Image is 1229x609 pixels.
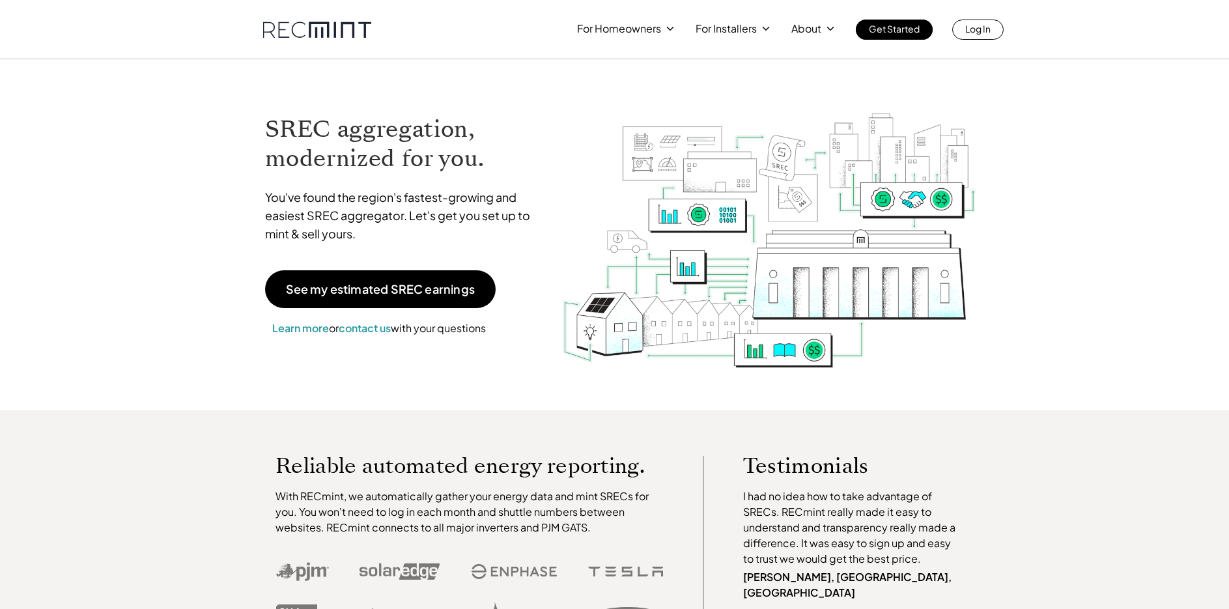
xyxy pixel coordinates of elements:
a: Learn more [272,321,329,335]
p: Testimonials [743,456,937,475]
p: For Installers [696,20,757,38]
p: [PERSON_NAME], [GEOGRAPHIC_DATA], [GEOGRAPHIC_DATA] [743,569,962,601]
p: About [791,20,821,38]
p: With RECmint, we automatically gather your energy data and mint SRECs for you. You won't need to ... [275,489,664,535]
p: I had no idea how to take advantage of SRECs. RECmint really made it easy to understand and trans... [743,489,962,567]
img: RECmint value cycle [561,79,977,371]
p: or with your questions [265,320,493,337]
p: See my estimated SREC earnings [286,283,475,295]
a: contact us [339,321,391,335]
a: Log In [952,20,1004,40]
p: Log In [965,20,991,38]
p: Reliable automated energy reporting. [275,456,664,475]
h1: SREC aggregation, modernized for you. [265,115,543,173]
p: For Homeowners [577,20,661,38]
p: You've found the region's fastest-growing and easiest SREC aggregator. Let's get you set up to mi... [265,188,543,243]
p: Get Started [869,20,920,38]
a: Get Started [856,20,933,40]
a: See my estimated SREC earnings [265,270,496,308]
